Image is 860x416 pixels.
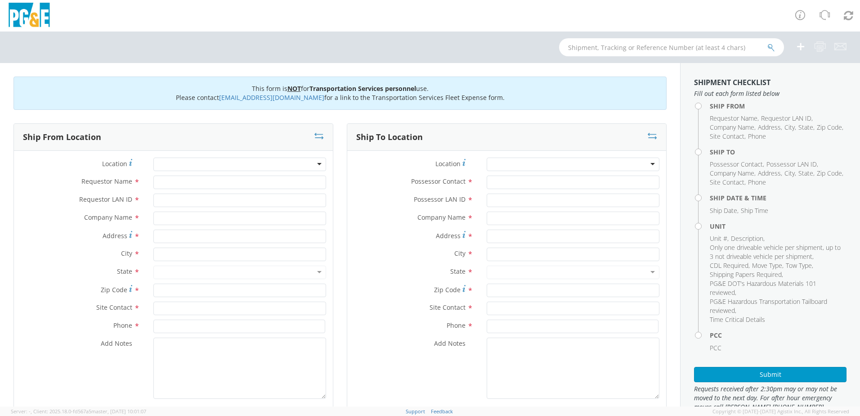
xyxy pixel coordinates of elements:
li: , [710,123,756,132]
img: pge-logo-06675f144f4cfa6a6814.png [7,3,52,29]
h4: Unit [710,223,847,230]
span: City [121,249,132,258]
span: Zip Code [101,285,127,294]
span: Description [731,234,763,243]
li: , [710,206,739,215]
span: Only one driveable vehicle per shipment, up to 3 not driveable vehicle per shipment [710,243,841,261]
li: , [761,114,813,123]
span: Requestor LAN ID [79,195,132,203]
span: Shipping Papers Required [710,270,782,279]
span: Time Critical Details [710,315,765,324]
li: , [710,114,759,123]
b: Transportation Services personnel [309,84,416,93]
span: PG&E Hazardous Transportation Tailboard reviewed [710,297,827,315]
a: [EMAIL_ADDRESS][DOMAIN_NAME] [219,93,324,102]
span: City [784,123,795,131]
span: Zip Code [817,123,842,131]
li: , [710,297,844,315]
span: Move Type [752,261,782,270]
li: , [710,261,750,270]
span: PG&E DOT's Hazardous Materials 101 reviewed [710,279,816,297]
span: Possessor Contact [710,160,763,168]
span: Tow Type [786,261,812,270]
span: Company Name [84,213,132,222]
span: Requests received after 2:30pm may or may not be moved to the next day. For after hour emergency ... [694,384,847,411]
span: Location [435,159,461,168]
span: Site Contact [96,303,132,312]
span: Phone [113,321,132,330]
span: Requestor Name [710,114,757,122]
h3: Ship To Location [356,133,423,142]
span: Add Notes [434,339,466,348]
h3: Ship From Location [23,133,101,142]
span: Possessor Contact [411,177,466,185]
li: , [766,160,818,169]
span: Address [758,123,781,131]
h4: Ship To [710,149,847,155]
span: Address [436,231,461,240]
span: State [798,123,813,131]
li: , [710,160,764,169]
span: Company Name [417,213,466,222]
span: City [454,249,466,258]
span: Address [758,169,781,177]
button: Submit [694,367,847,382]
li: , [817,123,843,132]
span: Add Notes [101,339,132,348]
span: Zip Code [434,285,461,294]
span: Possessor LAN ID [414,195,466,203]
a: Feedback [431,408,453,415]
li: , [786,261,813,270]
u: NOT [287,84,301,93]
li: , [758,169,782,178]
span: Address [103,231,127,240]
span: Location [102,159,127,168]
span: Copyright © [DATE]-[DATE] Agistix Inc., All Rights Reserved [712,408,849,415]
li: , [784,169,796,178]
span: State [798,169,813,177]
span: Company Name [710,169,754,177]
li: , [710,279,844,297]
li: , [710,178,746,187]
span: Phone [748,178,766,186]
span: Fill out each form listed below [694,89,847,98]
li: , [817,169,843,178]
span: Site Contact [710,178,744,186]
span: Client: 2025.18.0-fd567a5 [33,408,146,415]
span: State [450,267,466,276]
span: Zip Code [817,169,842,177]
span: Site Contact [430,303,466,312]
li: , [710,243,844,261]
strong: Shipment Checklist [694,77,770,87]
li: , [752,261,784,270]
li: , [758,123,782,132]
h4: PCC [710,332,847,339]
li: , [784,123,796,132]
li: , [731,234,765,243]
span: State [117,267,132,276]
h4: Ship Date & Time [710,194,847,201]
span: , [31,408,32,415]
span: Requestor LAN ID [761,114,811,122]
input: Shipment, Tracking or Reference Number (at least 4 chars) [559,38,784,56]
span: Site Contact [710,132,744,140]
span: Possessor LAN ID [766,160,817,168]
span: City [784,169,795,177]
span: Server: - [11,408,32,415]
li: , [710,270,783,279]
span: Ship Date [710,206,737,215]
span: master, [DATE] 10:01:07 [91,408,146,415]
span: CDL Required [710,261,748,270]
span: Phone [748,132,766,140]
span: Phone [447,321,466,330]
span: PCC [710,344,721,352]
li: , [710,132,746,141]
a: Support [406,408,425,415]
span: Unit # [710,234,727,243]
div: This form is for use. Please contact for a link to the Transportation Services Fleet Expense form. [13,77,667,110]
li: , [710,169,756,178]
span: Ship Time [741,206,768,215]
h4: Ship From [710,103,847,109]
li: , [710,234,729,243]
span: Requestor Name [81,177,132,185]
